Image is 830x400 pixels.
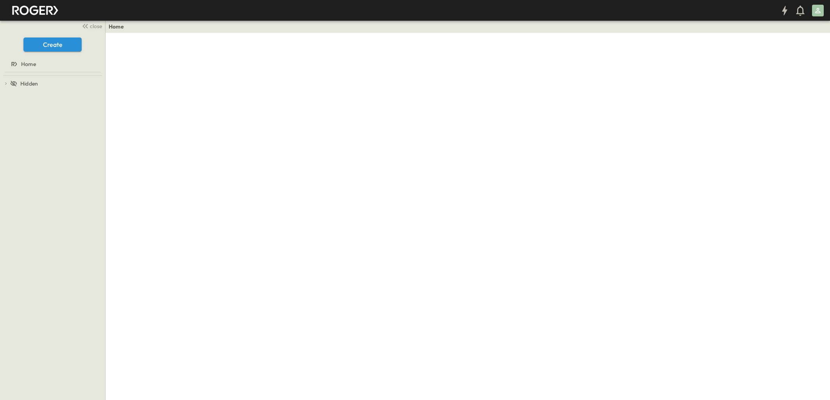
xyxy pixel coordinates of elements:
a: Home [2,59,102,70]
button: Create [23,37,82,52]
a: Home [109,23,124,30]
nav: breadcrumbs [109,23,129,30]
button: close [79,20,104,31]
span: Home [21,60,36,68]
span: close [90,22,102,30]
span: Hidden [20,80,38,87]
